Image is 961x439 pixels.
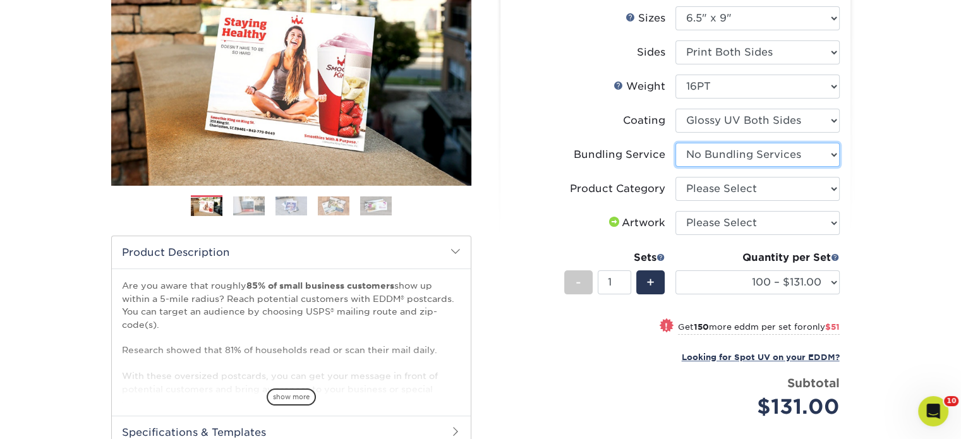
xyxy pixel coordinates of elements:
img: EDDM 01 [191,196,222,217]
div: Coating [623,113,665,128]
span: show more [267,388,316,406]
div: Sizes [626,11,665,26]
small: Looking for Spot UV on your EDDM? [682,352,840,362]
iframe: Intercom live chat [918,396,948,426]
small: Get more eddm per set for [678,322,840,335]
span: 10 [944,396,958,406]
div: Bundling Service [574,147,665,162]
img: EDDM 02 [233,196,265,215]
span: only [807,322,840,332]
div: Sets [564,250,665,265]
img: EDDM 03 [275,196,307,215]
span: ! [665,320,668,333]
div: Sides [637,45,665,60]
span: $51 [825,322,840,332]
img: EDDM 04 [318,196,349,215]
strong: 85% of small business customers [246,280,394,291]
div: Quantity per Set [675,250,840,265]
div: Artwork [607,215,665,231]
div: $131.00 [685,392,840,422]
strong: Subtotal [787,376,840,390]
div: Weight [613,79,665,94]
span: + [646,273,655,292]
a: Looking for Spot UV on your EDDM? [682,351,840,363]
iframe: Google Customer Reviews [3,400,107,435]
div: Product Category [570,181,665,196]
img: EDDM 05 [360,196,392,215]
h2: Product Description [112,236,471,268]
span: - [576,273,581,292]
strong: 150 [694,322,709,332]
